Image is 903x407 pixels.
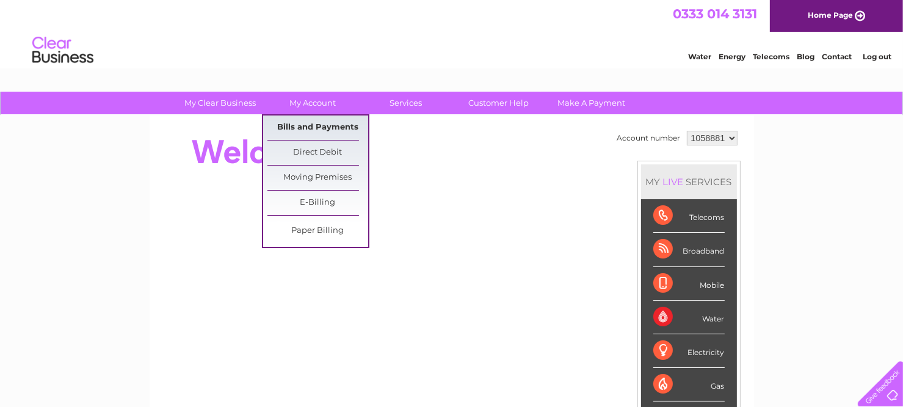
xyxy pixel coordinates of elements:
a: My Account [263,92,363,114]
td: Account number [614,128,684,148]
div: Clear Business is a trading name of Verastar Limited (registered in [GEOGRAPHIC_DATA] No. 3667643... [164,7,741,59]
a: Moving Premises [267,166,368,190]
a: E-Billing [267,191,368,215]
a: Log out [863,52,891,61]
div: Electricity [653,334,725,368]
div: Gas [653,368,725,402]
div: LIVE [661,176,686,188]
a: Make A Payment [541,92,642,114]
a: My Clear Business [170,92,270,114]
div: Broadband [653,233,725,266]
img: logo.png [32,32,94,69]
a: Services [355,92,456,114]
a: 0333 014 3131 [673,6,757,21]
a: Customer Help [448,92,549,114]
div: Mobile [653,267,725,301]
a: Blog [797,52,814,61]
a: Bills and Payments [267,116,368,140]
div: Water [653,301,725,334]
div: Telecoms [653,199,725,233]
a: Water [688,52,711,61]
a: Telecoms [753,52,789,61]
div: MY SERVICES [641,164,737,199]
a: Direct Debit [267,141,368,165]
a: Energy [719,52,745,61]
a: Paper Billing [267,219,368,243]
a: Contact [822,52,852,61]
